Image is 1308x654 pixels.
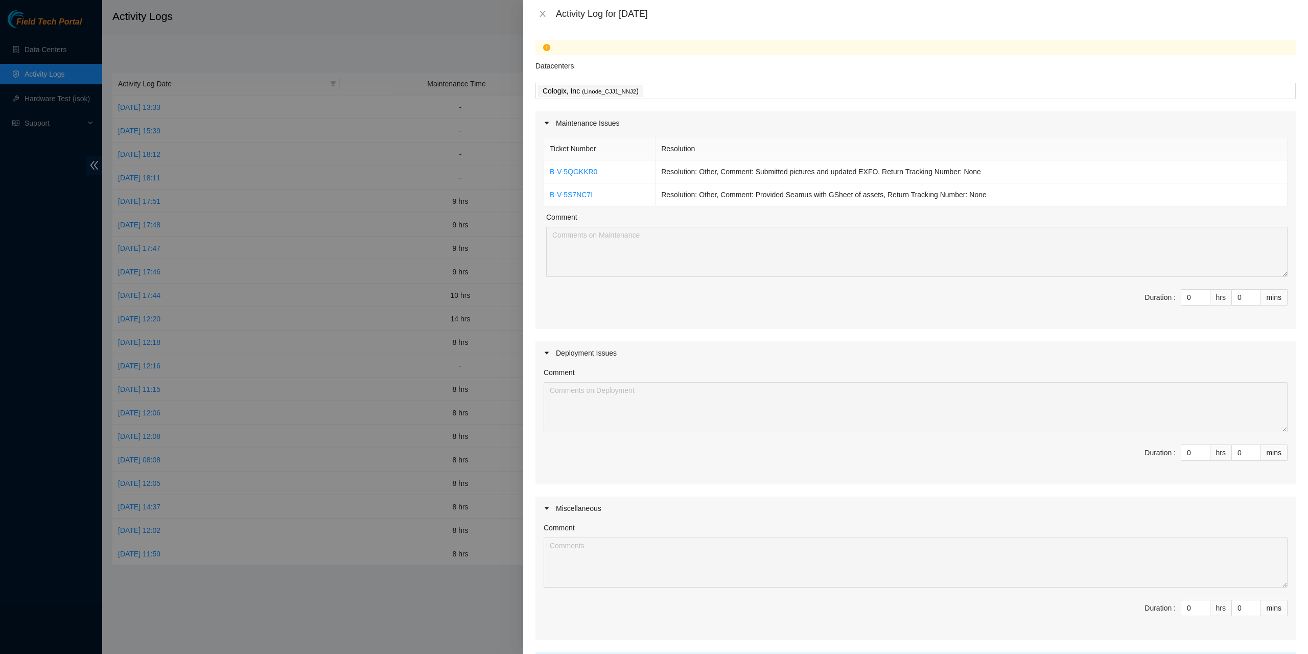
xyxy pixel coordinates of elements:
div: mins [1260,600,1288,616]
div: Deployment Issues [535,341,1296,365]
span: caret-right [544,350,550,356]
label: Comment [544,367,575,378]
div: Maintenance Issues [535,111,1296,135]
div: Miscellaneous [535,497,1296,520]
div: hrs [1210,289,1232,306]
span: exclamation-circle [543,44,550,51]
span: ( Linode_CJJ1_NNJ2 [582,88,636,95]
th: Ticket Number [544,137,656,160]
div: Duration : [1144,447,1176,458]
span: caret-right [544,505,550,511]
span: close [539,10,547,18]
td: Resolution: Other, Comment: Submitted pictures and updated EXFO, Return Tracking Number: None [656,160,1288,183]
label: Comment [544,522,575,533]
td: Resolution: Other, Comment: Provided Seamus with GSheet of assets, Return Tracking Number: None [656,183,1288,206]
textarea: Comment [546,227,1288,277]
div: Duration : [1144,292,1176,303]
button: Close [535,9,550,19]
textarea: Comment [544,538,1288,588]
span: caret-right [544,120,550,126]
a: B-V-5QGKKR0 [550,168,597,176]
div: Activity Log for [DATE] [556,8,1296,19]
a: B-V-5S7NC7I [550,191,593,199]
label: Comment [546,212,577,223]
textarea: Comment [544,382,1288,432]
div: hrs [1210,600,1232,616]
div: hrs [1210,445,1232,461]
p: Datacenters [535,55,574,72]
div: mins [1260,445,1288,461]
p: Cologix, Inc ) [543,85,639,97]
div: Duration : [1144,602,1176,614]
th: Resolution [656,137,1288,160]
div: mins [1260,289,1288,306]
